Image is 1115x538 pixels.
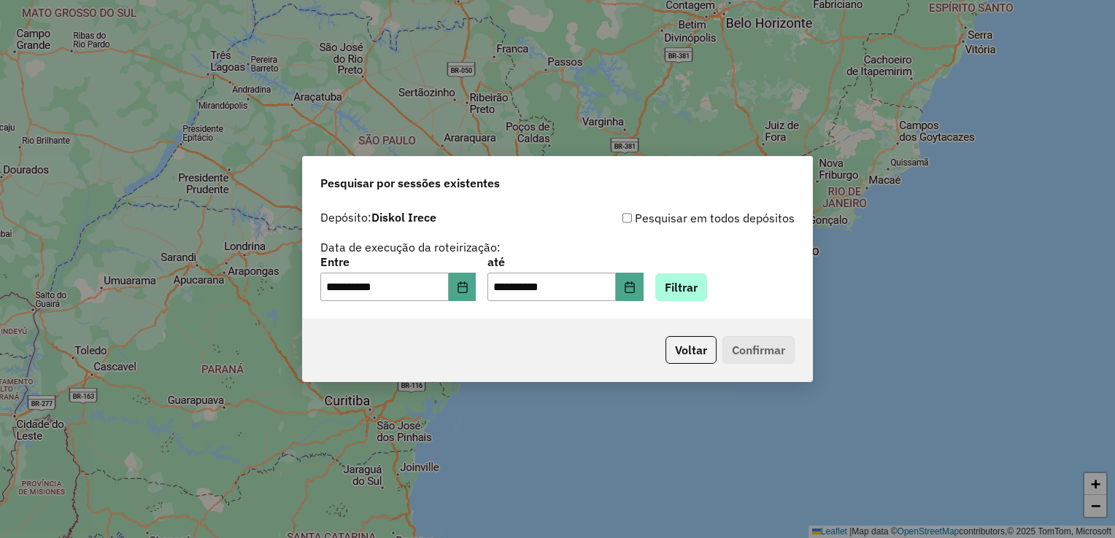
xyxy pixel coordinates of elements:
[371,210,436,225] strong: Diskol Irece
[655,273,707,301] button: Filtrar
[320,208,436,226] label: Depósito:
[449,273,477,302] button: Choose Date
[557,209,795,227] div: Pesquisar em todos depósitos
[320,174,500,192] span: Pesquisar por sessões existentes
[320,238,501,256] label: Data de execução da roteirização:
[487,253,643,270] label: até
[616,273,644,302] button: Choose Date
[320,253,476,270] label: Entre
[665,336,717,364] button: Voltar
